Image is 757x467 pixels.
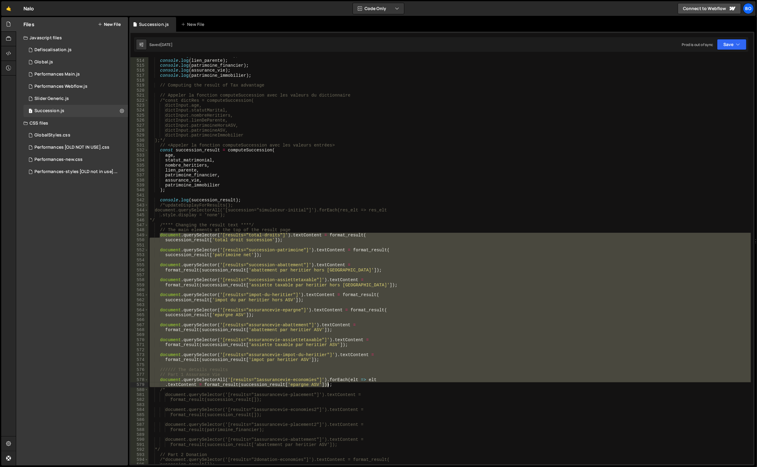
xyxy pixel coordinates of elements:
[130,218,148,223] div: 546
[130,153,148,158] div: 533
[130,452,148,457] div: 593
[130,332,148,337] div: 569
[160,42,172,47] div: [DATE]
[130,108,148,113] div: 524
[130,73,148,78] div: 517
[130,268,148,273] div: 556
[130,128,148,133] div: 528
[678,3,741,14] a: Connect to Webflow
[130,68,148,73] div: 516
[98,22,121,27] button: New File
[130,133,148,138] div: 529
[130,243,148,248] div: 551
[130,397,148,402] div: 582
[130,178,148,183] div: 538
[130,63,148,68] div: 515
[130,118,148,123] div: 526
[16,117,128,129] div: CSS files
[130,238,148,242] div: 550
[130,288,148,292] div: 560
[29,109,32,114] span: 1
[130,323,148,327] div: 567
[16,32,128,44] div: Javascript files
[149,42,172,47] div: Saved
[34,84,87,89] div: Performances Webflow.js
[130,427,148,432] div: 588
[130,317,148,322] div: 566
[23,141,128,154] div: 4110/7409.css
[130,58,148,63] div: 514
[130,377,148,382] div: 578
[130,168,148,173] div: 536
[23,44,128,56] div: 4110/10626.js
[34,96,69,101] div: Slider Generic.js
[130,98,148,103] div: 522
[130,253,148,257] div: 553
[130,412,148,417] div: 585
[130,367,148,372] div: 576
[23,166,130,178] div: 4110/10276.css
[23,21,34,28] h2: Files
[130,278,148,282] div: 558
[34,47,72,53] div: Defiscalisation.js
[130,357,148,362] div: 574
[23,80,128,93] div: 4110/7287.js
[130,447,148,452] div: 592
[130,457,148,462] div: 594
[130,338,148,342] div: 570
[130,78,148,83] div: 518
[130,442,148,447] div: 591
[130,437,148,442] div: 590
[130,158,148,163] div: 534
[139,21,169,27] div: Succession.js
[23,93,128,105] div: 4110/33307.js
[34,169,119,175] div: Performances-styles [OLD not in use].css
[717,39,747,50] button: Save
[130,203,148,208] div: 543
[130,292,148,297] div: 561
[130,113,148,118] div: 525
[130,223,148,228] div: 547
[130,103,148,108] div: 523
[130,348,148,352] div: 572
[130,188,148,193] div: 540
[130,422,148,427] div: 587
[130,193,148,198] div: 541
[130,233,148,238] div: 549
[130,148,148,153] div: 532
[130,313,148,317] div: 565
[130,402,148,407] div: 583
[23,5,34,12] div: Nalo
[130,298,148,302] div: 562
[23,154,128,166] div: 4110/10994.css
[130,382,148,387] div: 579
[130,273,148,278] div: 557
[682,42,713,47] div: Prod is out of sync
[130,143,148,148] div: 531
[130,213,148,218] div: 545
[130,123,148,128] div: 527
[130,228,148,232] div: 548
[130,407,148,412] div: 584
[130,342,148,347] div: 571
[130,263,148,267] div: 555
[34,108,64,114] div: Succession.js
[130,363,148,367] div: 575
[130,248,148,253] div: 552
[130,308,148,313] div: 564
[34,72,80,77] div: Performances Main.js
[130,462,148,467] div: 595
[130,392,148,397] div: 581
[353,3,404,14] button: Code Only
[23,56,128,68] div: 4110/10627.js
[34,157,83,162] div: Performances-new.css
[130,372,148,377] div: 577
[743,3,754,14] div: Bo
[34,145,109,150] div: Performances [OLD NOT IN USE].css
[130,417,148,422] div: 586
[130,387,148,392] div: 580
[130,283,148,288] div: 559
[130,208,148,213] div: 544
[34,59,53,65] div: Global.js
[130,138,148,143] div: 530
